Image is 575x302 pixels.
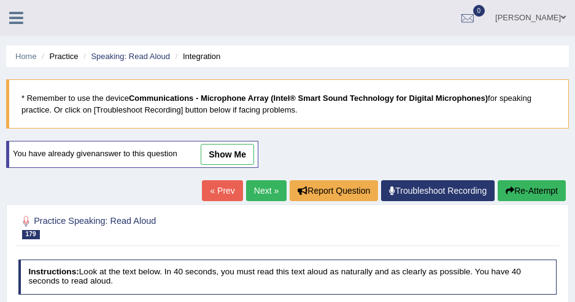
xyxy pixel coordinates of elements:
a: « Prev [202,180,242,201]
button: Re-Attempt [498,180,566,201]
a: Speaking: Read Aloud [91,52,170,61]
b: Communications - Microphone Array (Intel® Smart Sound Technology for Digital Microphones) [129,93,488,103]
b: Instructions: [28,267,79,276]
li: Integration [172,50,221,62]
a: Home [15,52,37,61]
h4: Look at the text below. In 40 seconds, you must read this text aloud as naturally and as clearly ... [18,260,557,295]
h2: Practice Speaking: Read Aloud [18,213,352,239]
a: Next » [246,180,287,201]
div: You have already given answer to this question [6,141,258,168]
span: 179 [22,230,40,239]
blockquote: * Remember to use the device for speaking practice. Or click on [Troubleshoot Recording] button b... [6,79,569,129]
a: show me [201,144,254,165]
a: Troubleshoot Recording [381,180,495,201]
span: 0 [473,5,485,17]
li: Practice [39,50,78,62]
button: Report Question [290,180,378,201]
